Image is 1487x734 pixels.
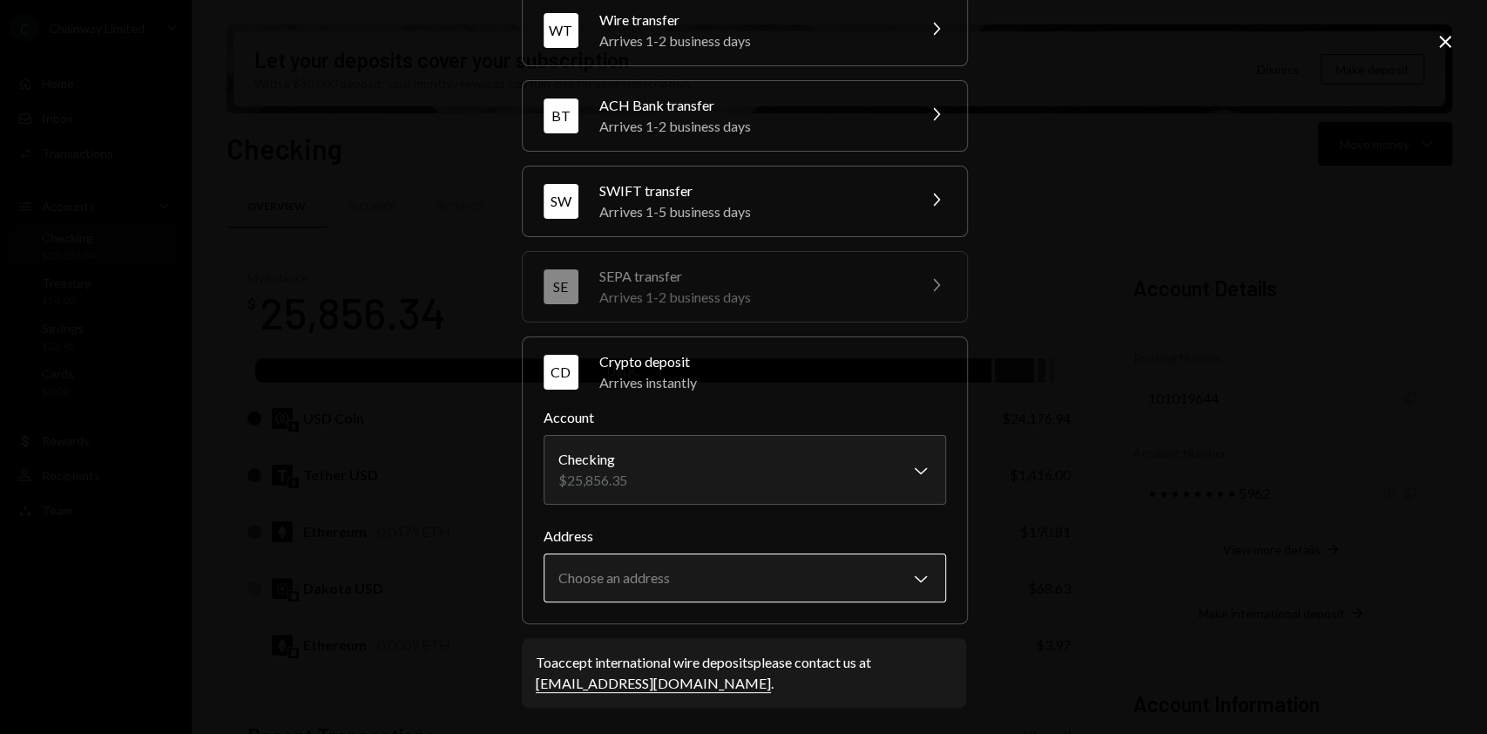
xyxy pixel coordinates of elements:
[544,526,946,547] label: Address
[599,31,904,51] div: Arrives 1-2 business days
[599,180,904,201] div: SWIFT transfer
[544,13,578,48] div: WT
[536,652,952,694] div: To accept international wire deposits please contact us at .
[544,99,578,133] div: BT
[599,10,904,31] div: Wire transfer
[599,287,904,308] div: Arrives 1-2 business days
[544,269,578,304] div: SE
[599,201,904,222] div: Arrives 1-5 business days
[523,81,967,151] button: BTACH Bank transferArrives 1-2 business days
[544,407,946,602] div: CDCrypto depositArrives instantly
[599,266,904,287] div: SEPA transfer
[544,184,578,219] div: SW
[599,116,904,137] div: Arrives 1-2 business days
[544,435,946,505] button: Account
[523,167,967,236] button: SWSWIFT transferArrives 1-5 business days
[544,554,946,602] button: Address
[536,675,771,693] a: [EMAIL_ADDRESS][DOMAIN_NAME]
[599,351,946,372] div: Crypto deposit
[544,407,946,428] label: Account
[544,355,578,390] div: CD
[523,337,967,407] button: CDCrypto depositArrives instantly
[599,372,946,393] div: Arrives instantly
[523,252,967,322] button: SESEPA transferArrives 1-2 business days
[599,95,904,116] div: ACH Bank transfer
